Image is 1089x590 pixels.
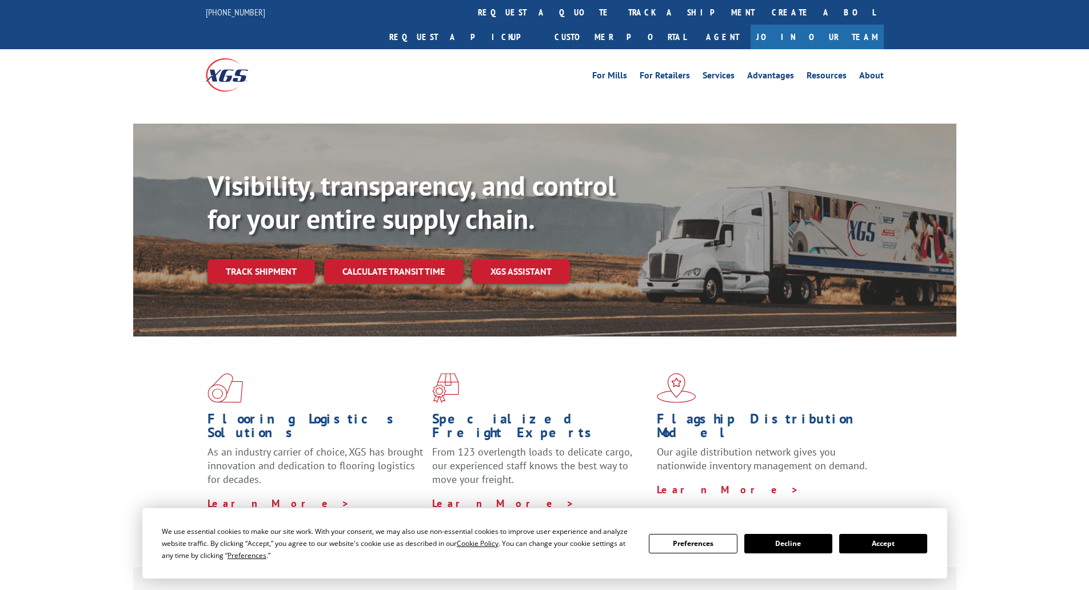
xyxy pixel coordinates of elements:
[859,71,884,84] a: About
[142,508,947,579] div: Cookie Consent Prompt
[206,6,265,18] a: [PHONE_NUMBER]
[649,534,737,553] button: Preferences
[657,483,799,496] a: Learn More >
[162,525,635,561] div: We use essential cookies to make our site work. With your consent, we may also use non-essential ...
[457,538,498,548] span: Cookie Policy
[381,25,546,49] a: Request a pickup
[546,25,695,49] a: Customer Portal
[208,412,424,445] h1: Flooring Logistics Solutions
[695,25,751,49] a: Agent
[208,497,350,510] a: Learn More >
[208,259,315,283] a: Track shipment
[208,445,423,486] span: As an industry carrier of choice, XGS has brought innovation and dedication to flooring logistics...
[657,373,696,403] img: xgs-icon-flagship-distribution-model-red
[657,445,867,472] span: Our agile distribution network gives you nationwide inventory management on demand.
[228,551,266,560] span: Preferences
[432,497,575,510] a: Learn More >
[592,71,627,84] a: For Mills
[744,534,832,553] button: Decline
[640,71,690,84] a: For Retailers
[208,168,616,236] b: Visibility, transparency, and control for your entire supply chain.
[807,71,847,84] a: Resources
[657,412,873,445] h1: Flagship Distribution Model
[747,71,794,84] a: Advantages
[751,25,884,49] a: Join Our Team
[324,259,463,284] a: Calculate transit time
[472,259,570,284] a: XGS ASSISTANT
[839,534,927,553] button: Accept
[432,445,648,496] p: From 123 overlength loads to delicate cargo, our experienced staff knows the best way to move you...
[432,373,459,403] img: xgs-icon-focused-on-flooring-red
[432,412,648,445] h1: Specialized Freight Experts
[208,373,243,403] img: xgs-icon-total-supply-chain-intelligence-red
[703,71,735,84] a: Services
